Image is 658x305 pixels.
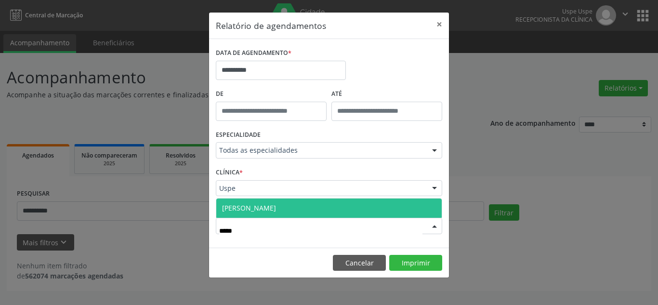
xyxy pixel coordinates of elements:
[333,255,386,271] button: Cancelar
[219,184,422,193] span: Uspe
[216,87,327,102] label: De
[222,203,276,212] span: [PERSON_NAME]
[216,128,261,143] label: ESPECIALIDADE
[216,165,243,180] label: CLÍNICA
[216,19,326,32] h5: Relatório de agendamentos
[216,46,291,61] label: DATA DE AGENDAMENTO
[219,146,422,155] span: Todas as especialidades
[389,255,442,271] button: Imprimir
[430,13,449,36] button: Close
[331,87,442,102] label: ATÉ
